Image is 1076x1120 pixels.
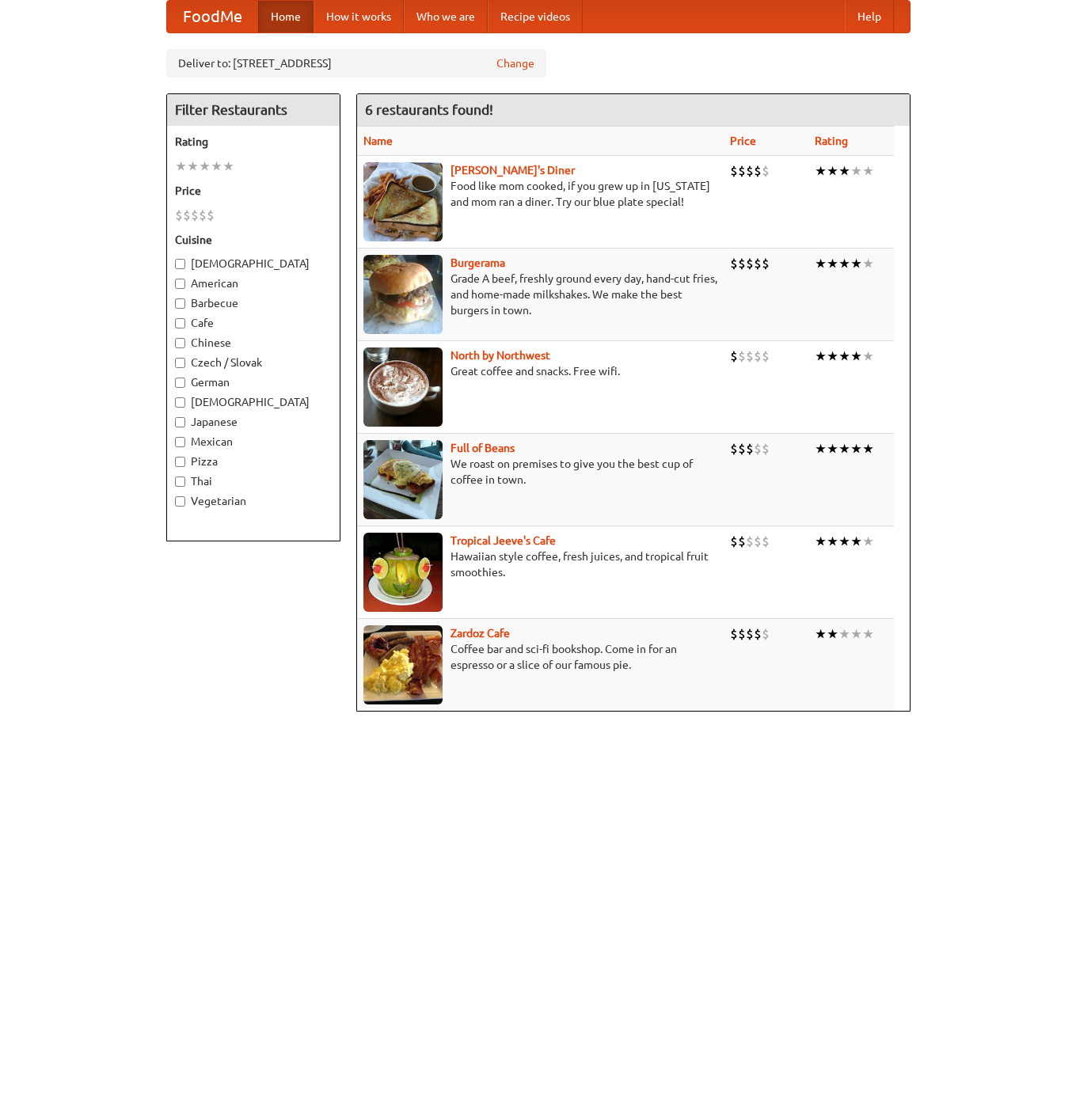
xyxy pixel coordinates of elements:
[222,158,234,175] li: ★
[730,135,756,147] a: Price
[862,440,874,457] li: ★
[730,533,738,550] li: $
[175,158,187,175] li: ★
[175,493,332,509] label: Vegetarian
[754,255,762,272] li: $
[363,255,443,334] img: burgerama.jpg
[175,298,185,309] input: Barbecue
[166,49,546,78] div: Deliver to: [STREET_ADDRESS]
[175,457,185,467] input: Pizza
[258,1,314,32] a: Home
[175,394,332,410] label: [DEMOGRAPHIC_DATA]
[175,256,332,271] label: [DEMOGRAPHIC_DATA]
[838,255,850,272] li: ★
[754,533,762,550] li: $
[738,440,746,457] li: $
[363,549,717,580] p: Hawaiian style coffee, fresh juices, and tropical fruit smoothies.
[738,347,746,365] li: $
[746,347,754,365] li: $
[175,279,185,289] input: American
[175,476,185,487] input: Thai
[363,178,717,210] p: Food like mom cooked, if you grew up in [US_STATE] and mom ran a diner. Try our blue plate special!
[738,533,746,550] li: $
[175,335,332,351] label: Chinese
[850,347,862,365] li: ★
[451,256,505,269] b: Burgerama
[730,625,738,643] li: $
[451,627,510,640] b: Zardoz Cafe
[838,162,850,180] li: ★
[730,440,738,457] li: $
[862,533,874,550] li: ★
[827,533,838,550] li: ★
[363,363,717,379] p: Great coffee and snacks. Free wifi.
[730,162,738,180] li: $
[496,55,534,71] a: Change
[451,164,575,177] a: [PERSON_NAME]'s Diner
[175,318,185,328] input: Cafe
[451,349,550,362] a: North by Northwest
[207,207,215,224] li: $
[746,162,754,180] li: $
[862,255,874,272] li: ★
[730,347,738,365] li: $
[730,255,738,272] li: $
[175,207,183,224] li: $
[175,437,185,447] input: Mexican
[746,533,754,550] li: $
[187,158,199,175] li: ★
[827,625,838,643] li: ★
[754,440,762,457] li: $
[175,134,332,150] h5: Rating
[167,94,340,126] h4: Filter Restaurants
[199,207,207,224] li: $
[363,440,443,519] img: beans.jpg
[175,295,332,311] label: Barbecue
[754,625,762,643] li: $
[738,162,746,180] li: $
[746,440,754,457] li: $
[363,162,443,241] img: sallys.jpg
[488,1,583,32] a: Recipe videos
[815,135,848,147] a: Rating
[191,207,199,224] li: $
[850,162,862,180] li: ★
[211,158,222,175] li: ★
[815,625,827,643] li: ★
[862,347,874,365] li: ★
[175,315,332,331] label: Cafe
[363,533,443,612] img: jeeves.jpg
[363,271,717,318] p: Grade A beef, freshly ground every day, hand-cut fries, and home-made milkshakes. We make the bes...
[451,534,556,547] b: Tropical Jeeve's Cafe
[175,183,332,199] h5: Price
[365,102,493,117] ng-pluralize: 6 restaurants found!
[827,162,838,180] li: ★
[838,625,850,643] li: ★
[451,442,515,454] a: Full of Beans
[175,378,185,388] input: German
[175,414,332,430] label: Japanese
[815,440,827,457] li: ★
[850,533,862,550] li: ★
[738,625,746,643] li: $
[838,440,850,457] li: ★
[404,1,488,32] a: Who we are
[175,232,332,248] h5: Cuisine
[363,625,443,704] img: zardoz.jpg
[314,1,404,32] a: How it works
[762,162,770,180] li: $
[762,533,770,550] li: $
[175,417,185,427] input: Japanese
[175,355,332,370] label: Czech / Slovak
[762,255,770,272] li: $
[199,158,211,175] li: ★
[754,162,762,180] li: $
[815,255,827,272] li: ★
[815,533,827,550] li: ★
[175,454,332,469] label: Pizza
[815,162,827,180] li: ★
[850,255,862,272] li: ★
